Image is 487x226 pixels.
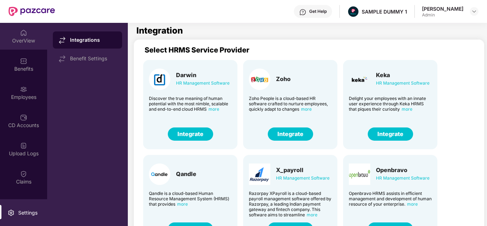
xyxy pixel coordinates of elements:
div: Admin [422,12,463,18]
div: HR Management Software [176,79,230,87]
div: Qandle is a cloud-based Human Resource Management System (HRMS) that provides [149,191,232,207]
span: more [307,212,317,217]
div: SAMPLE DUMMY 1 [362,8,407,15]
div: Integrations [70,36,116,44]
img: svg+xml;base64,PHN2ZyBpZD0iSG9tZSIgeG1sbnM9Imh0dHA6Ly93d3cudzMub3JnLzIwMDAvc3ZnIiB3aWR0aD0iMjAiIG... [20,29,27,36]
div: HR Management Software [276,174,330,182]
img: svg+xml;base64,PHN2ZyBpZD0iQmVuZWZpdHMiIHhtbG5zPSJodHRwOi8vd3d3LnczLm9yZy8yMDAwL3N2ZyIgd2lkdGg9Ij... [20,57,27,65]
img: svg+xml;base64,PHN2ZyBpZD0iQ2xhaW0iIHhtbG5zPSJodHRwOi8vd3d3LnczLm9yZy8yMDAwL3N2ZyIgd2lkdGg9IjIwIi... [20,199,27,206]
img: Card Logo [349,69,370,90]
div: Zoho People is a cloud-based HR software crafted to nurture employees, quickly adapt to changes [249,96,332,112]
button: Integrate [268,127,313,141]
img: svg+xml;base64,PHN2ZyBpZD0iQ0RfQWNjb3VudHMiIGRhdGEtbmFtZT0iQ0QgQWNjb3VudHMiIHhtbG5zPSJodHRwOi8vd3... [20,114,27,121]
img: Pazcare_Alternative_logo-01-01.png [348,6,358,17]
div: Razorpay XPayroll is a cloud-based payroll management software offered by Razorpay, a leading Ind... [249,191,332,217]
img: svg+xml;base64,PHN2ZyBpZD0iRHJvcGRvd24tMzJ4MzIiIHhtbG5zPSJodHRwOi8vd3d3LnczLm9yZy8yMDAwL3N2ZyIgd2... [471,9,477,14]
div: HR Management Software [376,174,430,182]
img: svg+xml;base64,PHN2ZyBpZD0iVXBsb2FkX0xvZ3MiIGRhdGEtbmFtZT0iVXBsb2FkIExvZ3MiIHhtbG5zPSJodHRwOi8vd3... [20,142,27,149]
img: Card Logo [149,164,170,185]
div: Qandle [176,170,196,177]
span: more [209,106,219,112]
h1: Integration [136,26,183,35]
div: Darwin [176,71,230,79]
img: svg+xml;base64,PHN2ZyBpZD0iQ2xhaW0iIHhtbG5zPSJodHRwOi8vd3d3LnczLm9yZy8yMDAwL3N2ZyIgd2lkdGg9IjIwIi... [20,170,27,177]
img: Card Logo [249,164,270,185]
img: Card Logo [349,164,370,185]
img: Card Logo [149,69,170,90]
span: more [402,106,412,112]
span: more [407,201,418,207]
button: Integrate [368,127,413,141]
img: New Pazcare Logo [9,7,55,16]
img: svg+xml;base64,PHN2ZyB4bWxucz0iaHR0cDovL3d3dy53My5vcmcvMjAwMC9zdmciIHdpZHRoPSIxNy44MzIiIGhlaWdodD... [59,37,66,44]
span: more [177,201,188,207]
img: svg+xml;base64,PHN2ZyBpZD0iRW1wbG95ZWVzIiB4bWxucz0iaHR0cDovL3d3dy53My5vcmcvMjAwMC9zdmciIHdpZHRoPS... [20,86,27,93]
img: svg+xml;base64,PHN2ZyBpZD0iU2V0dGluZy0yMHgyMCIgeG1sbnM9Imh0dHA6Ly93d3cudzMub3JnLzIwMDAvc3ZnIiB3aW... [7,209,15,216]
div: [PERSON_NAME] [422,5,463,12]
img: svg+xml;base64,PHN2ZyB4bWxucz0iaHR0cDovL3d3dy53My5vcmcvMjAwMC9zdmciIHdpZHRoPSIxNy44MzIiIGhlaWdodD... [59,55,66,62]
button: Integrate [168,127,213,141]
div: Settings [16,209,40,216]
div: Discover the true meaning of human potential with the most nimble, scalable and end-to-end cloud ... [149,96,232,112]
div: Zoho [276,75,291,82]
div: Benefit Settings [70,56,116,61]
div: HR Management Software [376,79,430,87]
img: svg+xml;base64,PHN2ZyBpZD0iSGVscC0zMngzMiIgeG1sbnM9Imh0dHA6Ly93d3cudzMub3JnLzIwMDAvc3ZnIiB3aWR0aD... [299,9,306,16]
div: Delight your employees with an innate user experience through Keka HRMS that piques their curiosity [349,96,432,112]
div: Get Help [309,9,327,14]
div: Openbravo [376,166,430,174]
div: Openbravo HRMS assists in efficient management and development of human resource of your enterprise. [349,191,432,207]
div: Keka [376,71,430,79]
div: X_payroll [276,166,330,174]
img: Card Logo [249,69,270,90]
span: more [301,106,312,112]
